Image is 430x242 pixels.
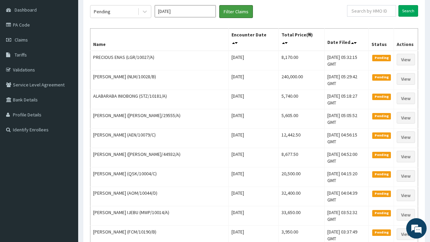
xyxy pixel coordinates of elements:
span: Pending [372,210,391,216]
td: 240,000.00 [278,70,325,90]
span: Pending [372,191,391,197]
td: [DATE] 04:04:39 GMT [325,187,369,206]
a: View [397,112,415,124]
th: Total Price(₦) [278,29,325,51]
td: [DATE] [229,167,278,187]
img: d_794563401_company_1708531726252_794563401 [13,34,28,51]
td: [DATE] 04:15:20 GMT [325,167,369,187]
td: [DATE] [229,187,278,206]
span: Pending [372,229,391,236]
td: [DATE] 05:05:52 GMT [325,109,369,129]
input: Select Month and Year [155,5,216,17]
span: Pending [372,94,391,100]
span: Claims [15,37,28,43]
td: [DATE] 05:29:42 GMT [325,70,369,90]
td: PRECIOUS ENAS (LGR/10027/A) [90,51,229,70]
th: Name [90,29,229,51]
td: ALABARABA INIOBONG (STZ/10181/A) [90,90,229,109]
button: Filter Claims [219,5,253,18]
th: Encounter Date [229,29,278,51]
span: Dashboard [15,7,37,13]
td: [DATE] [229,129,278,148]
a: View [397,54,415,65]
td: [PERSON_NAME] ([PERSON_NAME]/44932/A) [90,148,229,167]
a: View [397,228,415,240]
td: 5,605.00 [278,109,325,129]
td: [DATE] 03:52:32 GMT [325,206,369,226]
a: View [397,151,415,162]
span: We're online! [39,76,94,144]
td: [PERSON_NAME] (AEN/10079/C) [90,129,229,148]
td: [DATE] [229,109,278,129]
td: [DATE] 05:18:27 GMT [325,90,369,109]
td: [DATE] 05:32:15 GMT [325,51,369,70]
th: Actions [394,29,418,51]
td: [DATE] [229,90,278,109]
td: [PERSON_NAME] IJEBU (MWP/10014/A) [90,206,229,226]
span: Pending [372,132,391,139]
span: Tariffs [15,52,27,58]
div: Chat with us now [35,38,114,47]
td: 8,170.00 [278,51,325,70]
a: View [397,73,415,85]
span: Pending [372,55,391,61]
span: Pending [372,113,391,119]
td: [PERSON_NAME] (AOM/10044/D) [90,187,229,206]
textarea: Type your message and hit 'Enter' [3,166,130,190]
td: 32,400.00 [278,187,325,206]
td: [DATE] [229,51,278,70]
th: Status [369,29,394,51]
td: 33,650.00 [278,206,325,226]
span: Pending [372,74,391,80]
a: View [397,93,415,104]
div: Minimize live chat window [111,3,128,20]
td: 8,677.50 [278,148,325,167]
td: [PERSON_NAME] ([PERSON_NAME]/29555/A) [90,109,229,129]
td: 12,442.50 [278,129,325,148]
td: [DATE] [229,70,278,90]
td: [DATE] [229,206,278,226]
a: View [397,170,415,182]
td: [DATE] 04:56:15 GMT [325,129,369,148]
input: Search by HMO ID [347,5,396,17]
th: Date Filed [325,29,369,51]
td: 20,500.00 [278,167,325,187]
td: [PERSON_NAME] (NLM/10028/B) [90,70,229,90]
td: 5,740.00 [278,90,325,109]
span: Pending [372,152,391,158]
div: Pending [94,8,110,15]
a: View [397,190,415,201]
td: [DATE] [229,148,278,167]
a: View [397,209,415,221]
input: Search [398,5,418,17]
a: View [397,131,415,143]
td: [DATE] 04:52:00 GMT [325,148,369,167]
td: [PERSON_NAME] (QSK/10004/C) [90,167,229,187]
span: Pending [372,171,391,177]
